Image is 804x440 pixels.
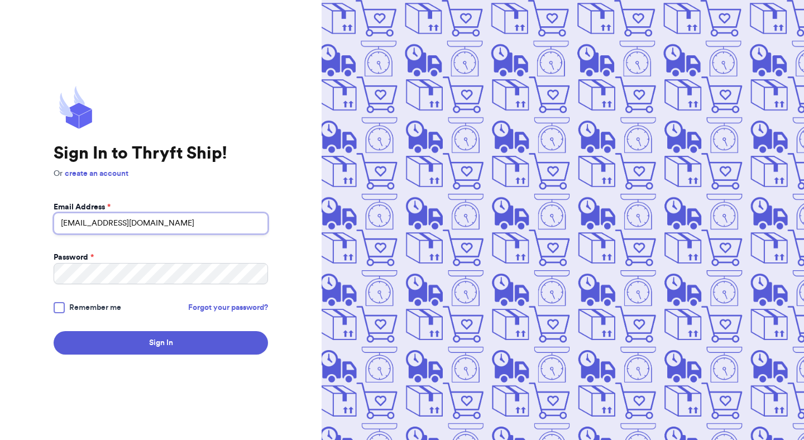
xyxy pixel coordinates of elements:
[54,168,268,179] p: Or
[188,302,268,313] a: Forgot your password?
[54,331,268,355] button: Sign In
[54,144,268,164] h1: Sign In to Thryft Ship!
[65,170,128,178] a: create an account
[69,302,121,313] span: Remember me
[54,202,111,213] label: Email Address
[54,252,94,263] label: Password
